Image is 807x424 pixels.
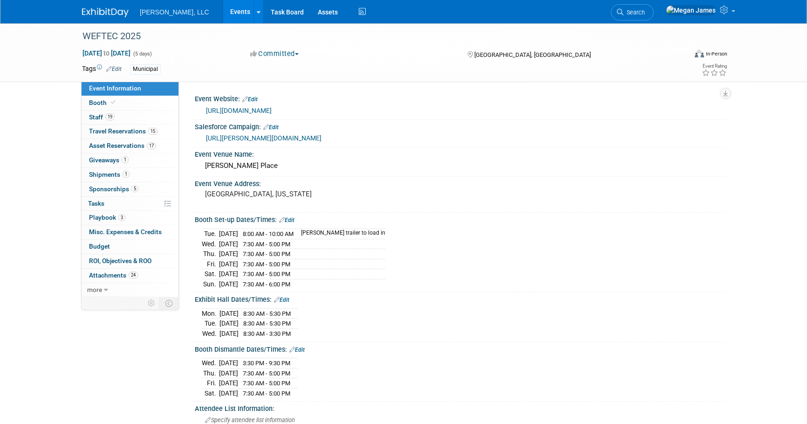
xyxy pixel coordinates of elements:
[623,9,645,16] span: Search
[631,49,727,63] div: Event Format
[202,378,219,389] td: Fri.
[279,217,294,223] a: Edit
[195,92,725,104] div: Event Website:
[219,308,239,319] td: [DATE]
[140,8,209,16] span: [PERSON_NAME], LLC
[105,113,115,120] span: 19
[202,279,219,289] td: Sun.
[147,142,156,149] span: 17
[243,390,290,397] span: 7:30 AM - 5:00 PM
[274,297,289,303] a: Edit
[82,197,178,211] a: Tasks
[219,388,238,398] td: [DATE]
[202,239,219,249] td: Wed.
[202,319,219,329] td: Tue.
[202,249,219,259] td: Thu.
[219,229,238,239] td: [DATE]
[219,358,238,368] td: [DATE]
[195,147,725,159] div: Event Venue Name:
[705,50,727,57] div: In-Person
[219,239,238,249] td: [DATE]
[666,5,716,15] img: Megan James
[82,82,178,96] a: Event Information
[243,330,291,337] span: 8:30 AM - 3:30 PM
[695,50,704,57] img: Format-Inperson.png
[129,271,138,278] span: 24
[89,171,130,178] span: Shipments
[160,297,179,309] td: Toggle Event Tabs
[131,185,138,192] span: 5
[123,171,130,178] span: 1
[243,250,290,257] span: 7:30 AM - 5:00 PM
[82,111,178,125] a: Staff19
[243,360,290,367] span: 3:30 PM - 9:30 PM
[102,49,111,57] span: to
[205,417,295,424] span: Specify attendee list information
[79,28,672,45] div: WEFTEC 2025
[202,388,219,398] td: Sat.
[219,279,238,289] td: [DATE]
[82,269,178,283] a: Attachments24
[88,200,104,207] span: Tasks
[219,368,238,378] td: [DATE]
[82,225,178,239] a: Misc. Expenses & Credits
[144,297,160,309] td: Personalize Event Tab Strip
[202,329,219,339] td: Wed.
[118,214,125,221] span: 3
[289,347,305,353] a: Edit
[82,125,178,139] a: Travel Reservations15
[611,4,654,21] a: Search
[243,241,290,248] span: 7:30 AM - 5:00 PM
[243,320,291,327] span: 8:30 AM - 5:30 PM
[263,124,279,131] a: Edit
[202,159,718,173] div: [PERSON_NAME] Place
[243,271,290,278] span: 7:30 AM - 5:00 PM
[130,64,161,74] div: Municipal
[195,342,725,354] div: Booth Dismantle Dates/Times:
[82,240,178,254] a: Budget
[195,177,725,188] div: Event Venue Address:
[132,51,152,57] span: (5 days)
[89,185,138,193] span: Sponsorships
[82,168,178,182] a: Shipments1
[206,107,272,114] a: [URL][DOMAIN_NAME]
[82,211,178,225] a: Playbook3
[243,380,290,387] span: 7:30 AM - 5:00 PM
[202,368,219,378] td: Thu.
[195,213,725,225] div: Booth Set-up Dates/Times:
[87,286,102,293] span: more
[106,66,122,72] a: Edit
[89,271,138,279] span: Attachments
[205,190,405,198] pre: [GEOGRAPHIC_DATA], [US_STATE]
[206,134,321,142] a: [URL][PERSON_NAME][DOMAIN_NAME]
[89,99,117,106] span: Booth
[702,64,727,69] div: Event Rating
[219,259,238,269] td: [DATE]
[82,283,178,297] a: more
[89,257,151,264] span: ROI, Objectives & ROO
[202,269,219,279] td: Sat.
[195,292,725,305] div: Exhibit Hall Dates/Times:
[89,228,162,236] span: Misc. Expenses & Credits
[82,64,122,75] td: Tags
[89,243,110,250] span: Budget
[219,329,239,339] td: [DATE]
[82,8,129,17] img: ExhibitDay
[148,128,157,135] span: 15
[89,156,129,164] span: Giveaways
[247,49,302,59] button: Committed
[202,308,219,319] td: Mon.
[202,229,219,239] td: Tue.
[89,142,156,149] span: Asset Reservations
[202,259,219,269] td: Fri.
[122,156,129,163] span: 1
[82,153,178,167] a: Giveaways1
[202,358,219,368] td: Wed.
[474,51,591,58] span: [GEOGRAPHIC_DATA], [GEOGRAPHIC_DATA]
[82,254,178,268] a: ROI, Objectives & ROO
[219,319,239,329] td: [DATE]
[111,100,116,105] i: Booth reservation complete
[243,281,290,288] span: 7:30 AM - 6:00 PM
[82,139,178,153] a: Asset Reservations17
[89,214,125,221] span: Playbook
